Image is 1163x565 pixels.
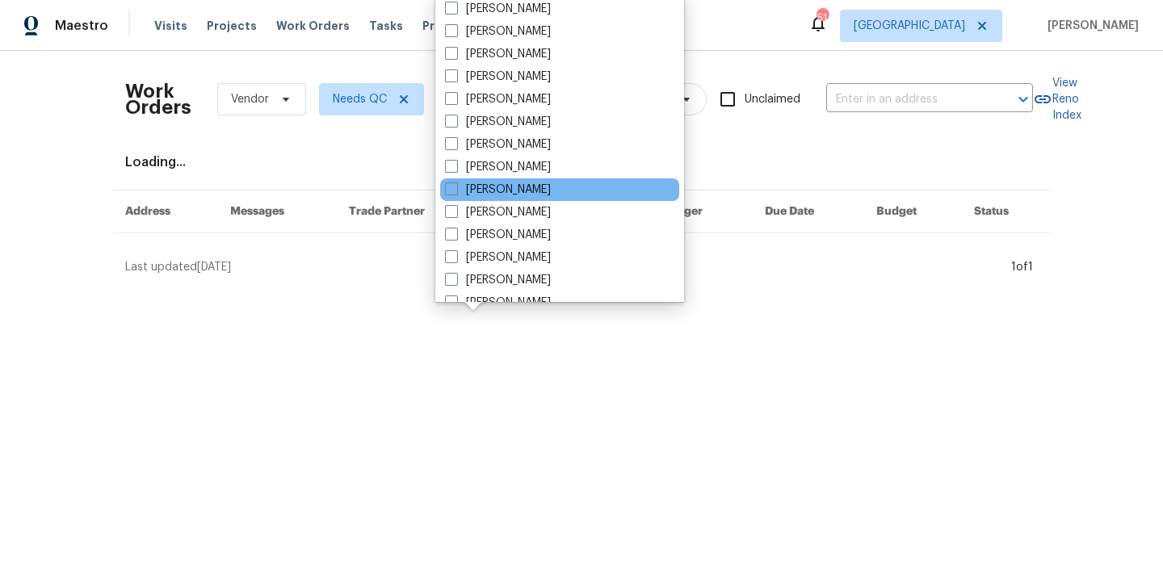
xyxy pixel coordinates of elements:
[1041,18,1139,34] span: [PERSON_NAME]
[217,190,336,233] th: Messages
[197,262,231,273] span: [DATE]
[125,154,1038,170] div: Loading...
[369,20,403,31] span: Tasks
[445,46,551,62] label: [PERSON_NAME]
[445,23,551,40] label: [PERSON_NAME]
[445,295,551,311] label: [PERSON_NAME]
[276,18,350,34] span: Work Orders
[445,227,551,243] label: [PERSON_NAME]
[207,18,257,34] span: Projects
[1012,88,1035,111] button: Open
[445,182,551,198] label: [PERSON_NAME]
[854,18,965,34] span: [GEOGRAPHIC_DATA]
[333,91,387,107] span: Needs QC
[445,159,551,175] label: [PERSON_NAME]
[445,204,551,220] label: [PERSON_NAME]
[445,114,551,130] label: [PERSON_NAME]
[1011,259,1033,275] div: 1 of 1
[112,190,217,233] th: Address
[422,18,485,34] span: Properties
[745,91,800,108] span: Unclaimed
[817,10,828,26] div: 51
[752,190,863,233] th: Due Date
[826,87,988,112] input: Enter in an address
[445,249,551,266] label: [PERSON_NAME]
[1033,75,1081,123] a: View Reno Index
[231,91,269,107] span: Vendor
[961,190,1051,233] th: Status
[55,18,108,34] span: Maestro
[640,190,752,233] th: Manager
[863,190,961,233] th: Budget
[445,272,551,288] label: [PERSON_NAME]
[445,91,551,107] label: [PERSON_NAME]
[336,190,487,233] th: Trade Partner
[154,18,187,34] span: Visits
[445,136,551,153] label: [PERSON_NAME]
[445,69,551,85] label: [PERSON_NAME]
[125,259,1006,275] div: Last updated
[445,1,551,17] label: [PERSON_NAME]
[125,83,191,115] h2: Work Orders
